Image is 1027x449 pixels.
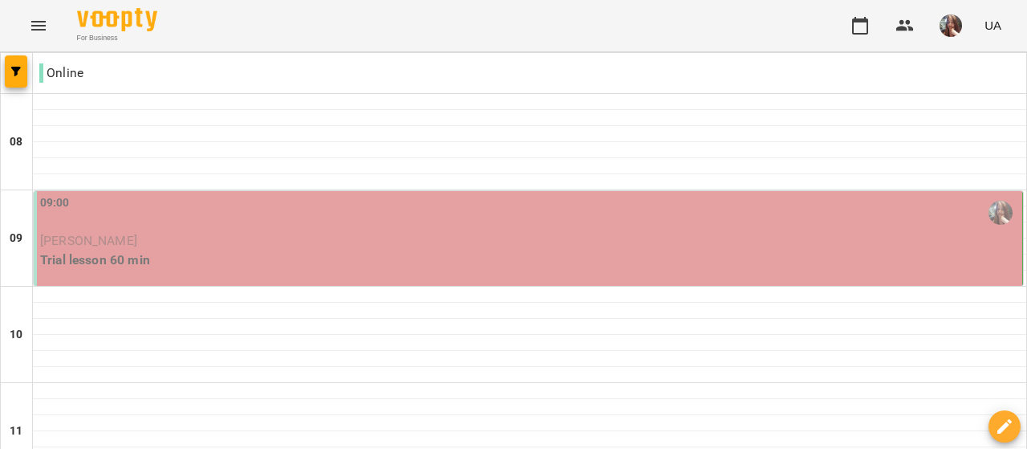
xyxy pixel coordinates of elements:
h6: 08 [10,133,22,151]
img: 0ee1f4be303f1316836009b6ba17c5c5.jpeg [940,14,962,37]
span: For Business [77,33,157,43]
button: Menu [19,6,58,45]
h6: 11 [10,422,22,440]
img: Михайлик Альона Михайлівна (і) [988,201,1013,225]
h6: 09 [10,230,22,247]
img: Voopty Logo [77,8,157,31]
button: UA [978,10,1008,40]
h6: 10 [10,326,22,344]
p: Trial lesson 60 min [40,251,1019,270]
span: [PERSON_NAME] [40,233,137,248]
span: UA [984,17,1001,34]
label: 09:00 [40,194,70,212]
p: Online [39,63,83,83]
